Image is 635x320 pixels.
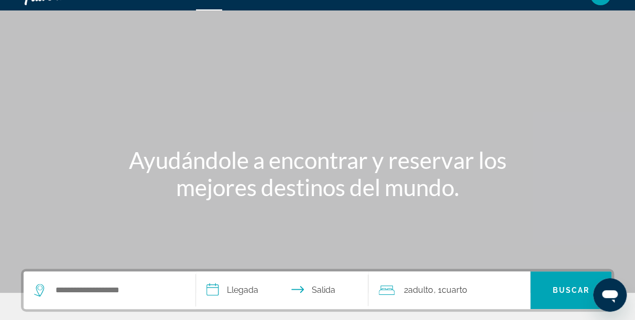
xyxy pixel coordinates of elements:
[24,271,611,309] div: Search widget
[368,271,530,309] button: Travelers: 2 adults, 0 children
[552,286,589,294] span: Buscar
[530,271,611,309] button: Search
[121,146,514,201] h1: Ayudándole a encontrar y reservar los mejores destinos del mundo.
[593,278,627,312] iframe: Botón para iniciar la ventana de mensajería
[441,285,467,295] span: Cuarto
[433,283,467,298] span: , 1
[196,271,368,309] button: Select check in and out date
[408,285,433,295] span: Adulto
[54,282,180,298] input: Search hotel destination
[404,283,433,298] span: 2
